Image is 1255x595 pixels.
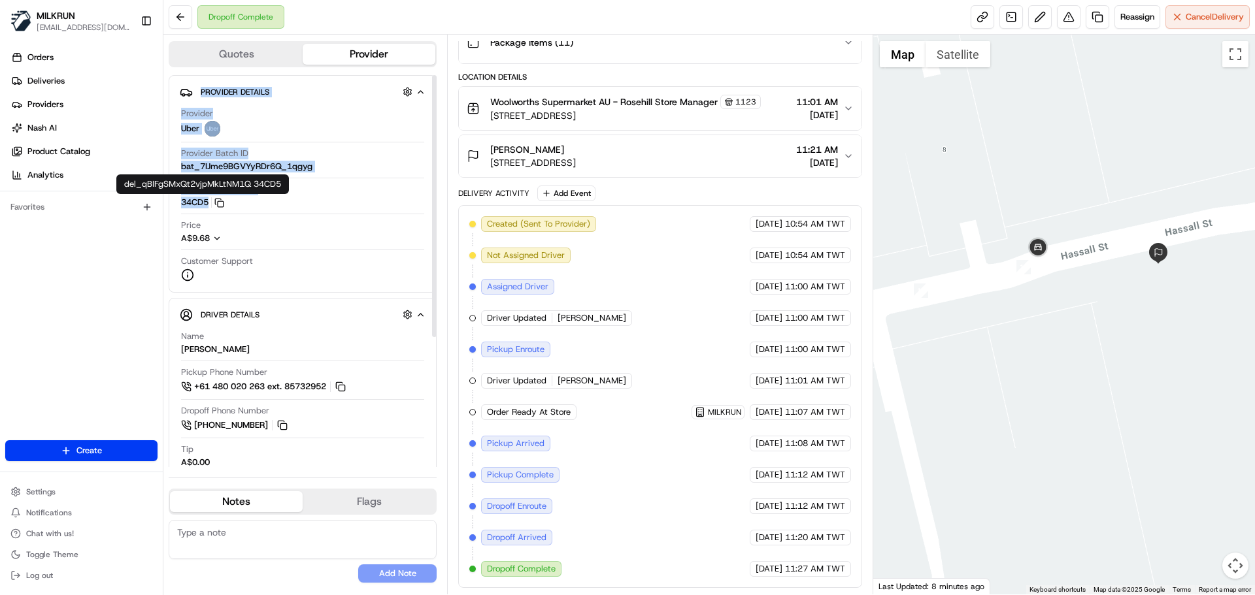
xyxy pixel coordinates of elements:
[756,375,782,387] span: [DATE]
[5,483,158,501] button: Settings
[880,41,926,67] button: Show street map
[756,532,782,543] span: [DATE]
[1222,41,1248,67] button: Toggle fullscreen view
[785,563,845,575] span: 11:27 AM TWT
[181,379,348,394] a: +61 480 020 263 ext. 85732952
[796,143,838,156] span: 11:21 AM
[756,469,782,481] span: [DATE]
[194,419,268,431] span: [PHONE_NUMBER]
[181,443,193,455] span: Tip
[490,36,573,49] span: Package Items ( 11 )
[5,545,158,564] button: Toggle Theme
[205,121,220,137] img: uber-new-logo.jpeg
[5,47,163,68] a: Orders
[181,197,224,208] button: 34CD5
[756,344,782,355] span: [DATE]
[785,375,845,387] span: 11:01 AM TWT
[756,312,782,324] span: [DATE]
[181,219,201,231] span: Price
[26,570,53,581] span: Log out
[487,500,546,512] span: Dropoff Enroute
[201,310,259,320] span: Driver Details
[490,109,761,122] span: [STREET_ADDRESS]
[5,5,135,37] button: MILKRUNMILKRUN[EMAIL_ADDRESS][DOMAIN_NAME]
[1173,586,1191,593] a: Terms
[5,197,158,217] div: Favorites
[5,504,158,522] button: Notifications
[735,97,756,107] span: 1123
[26,487,56,497] span: Settings
[785,312,845,324] span: 11:00 AM TWT
[1094,586,1165,593] span: Map data ©2025 Google
[785,438,845,449] span: 11:08 AM TWT
[26,528,74,539] span: Chat with us!
[181,233,210,244] span: A$9.68
[76,445,102,457] span: Create
[5,118,163,138] a: Nash AI
[796,95,838,108] span: 11:01 AM
[459,87,861,130] button: Woolworths Supermarket AU - Rosehill Store Manager1123[STREET_ADDRESS]11:01 AM[DATE]
[459,135,861,177] button: [PERSON_NAME][STREET_ADDRESS]11:21 AM[DATE]
[487,344,544,355] span: Pickup Enroute
[487,406,571,418] span: Order Ready At Store
[26,549,78,560] span: Toggle Theme
[487,375,546,387] span: Driver Updated
[201,87,269,97] span: Provider Details
[487,249,565,261] span: Not Assigned Driver
[756,249,782,261] span: [DATE]
[756,500,782,512] span: [DATE]
[181,161,312,172] span: bat_7IJme9BGVYyRDr6Q_1qgyg
[1222,553,1248,579] button: Map camera controls
[487,312,546,324] span: Driver Updated
[27,169,63,181] span: Analytics
[458,188,529,199] div: Delivery Activity
[181,255,253,267] span: Customer Support
[116,174,289,194] div: del_qBIFgSMxQt2vjpMkLtNM1Q 34CD5
[1114,5,1160,29] button: Reassign
[37,9,75,22] button: MILKRUN
[1016,260,1031,274] div: 14
[873,578,990,594] div: Last Updated: 8 minutes ago
[5,141,163,162] a: Product Catalog
[487,563,556,575] span: Dropoff Complete
[181,344,250,355] div: [PERSON_NAME]
[170,491,303,512] button: Notes
[785,532,845,543] span: 11:20 AM TWT
[27,75,65,87] span: Deliveries
[756,406,782,418] span: [DATE]
[785,218,845,230] span: 10:54 AM TWT
[27,146,90,157] span: Product Catalog
[756,563,782,575] span: [DATE]
[487,218,590,230] span: Created (Sent To Provider)
[458,72,862,82] div: Location Details
[5,71,163,91] a: Deliveries
[27,99,63,110] span: Providers
[490,143,564,156] span: [PERSON_NAME]
[181,123,199,135] span: Uber
[756,281,782,293] span: [DATE]
[785,469,845,481] span: 11:12 AM TWT
[1186,11,1244,23] span: Cancel Delivery
[27,52,54,63] span: Orders
[487,281,548,293] span: Assigned Driver
[181,418,290,432] button: [PHONE_NUMBER]
[1120,11,1154,23] span: Reassign
[785,281,845,293] span: 11:00 AM TWT
[487,469,554,481] span: Pickup Complete
[37,22,130,33] span: [EMAIL_ADDRESS][DOMAIN_NAME]
[796,108,838,121] span: [DATE]
[558,312,626,324] span: [PERSON_NAME]
[756,218,782,230] span: [DATE]
[194,381,326,393] span: +61 480 020 263 ext. 85732952
[926,41,990,67] button: Show satellite imagery
[756,438,782,449] span: [DATE]
[708,407,741,417] span: MILKRUN
[796,156,838,169] span: [DATE]
[459,22,861,63] button: Package Items (11)
[5,440,158,461] button: Create
[181,148,248,159] span: Provider Batch ID
[785,344,845,355] span: 11:00 AM TWT
[180,304,426,325] button: Driver Details
[785,500,845,512] span: 11:12 AM TWT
